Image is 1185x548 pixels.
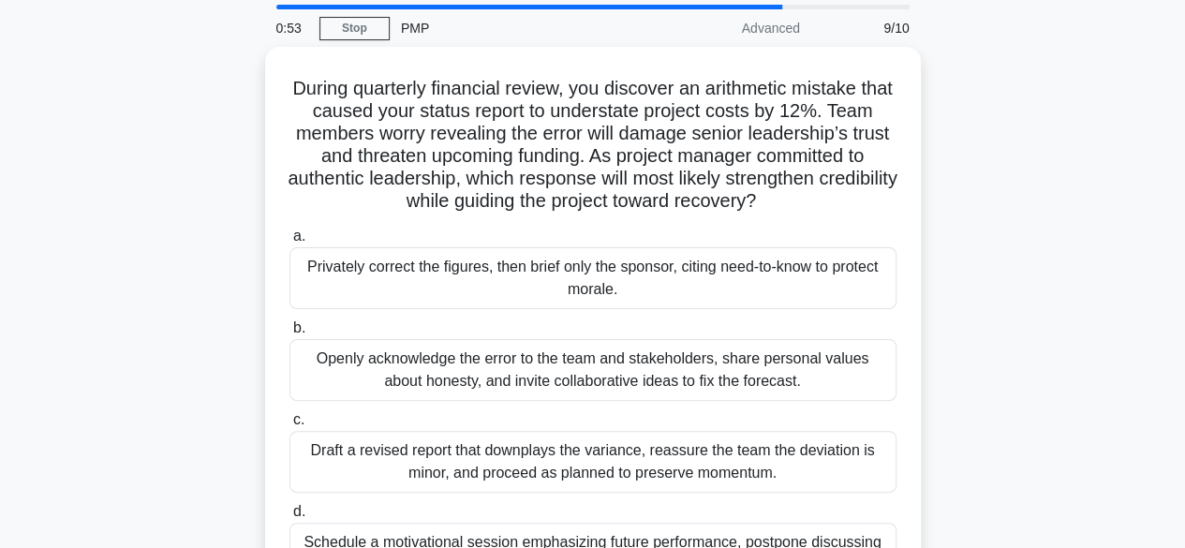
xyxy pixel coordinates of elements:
div: Openly acknowledge the error to the team and stakeholders, share personal values about honesty, a... [289,339,896,401]
div: 0:53 [265,9,319,47]
div: PMP [390,9,647,47]
div: Privately correct the figures, then brief only the sponsor, citing need-to-know to protect morale. [289,247,896,309]
span: b. [293,319,305,335]
div: 9/10 [811,9,921,47]
div: Draft a revised report that downplays the variance, reassure the team the deviation is minor, and... [289,431,896,493]
h5: During quarterly financial review, you discover an arithmetic mistake that caused your status rep... [288,77,898,214]
div: Advanced [647,9,811,47]
a: Stop [319,17,390,40]
span: a. [293,228,305,244]
span: d. [293,503,305,519]
span: c. [293,411,304,427]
